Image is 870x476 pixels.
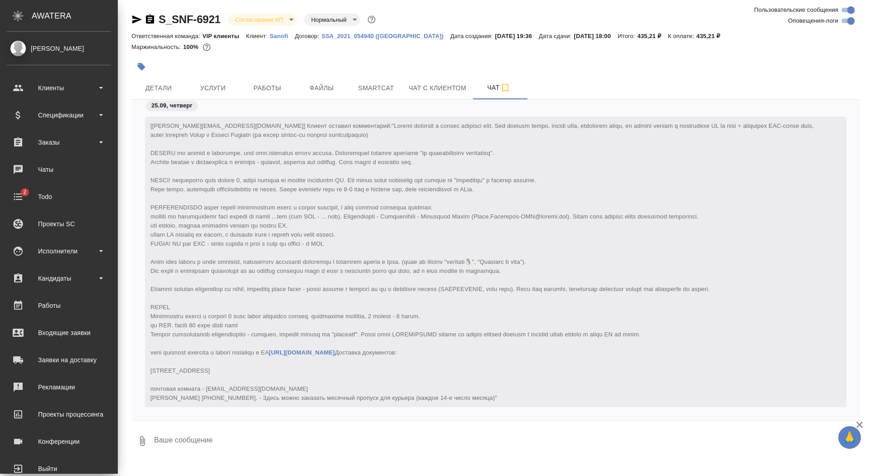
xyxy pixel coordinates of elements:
div: Кандидаты [7,272,111,285]
div: Конференции [7,435,111,448]
div: Todo [7,190,111,204]
div: Рекламации [7,380,111,394]
span: "Loremi dolorsit a consec adipisci elit. Sed doeiusm tempo, incidi utla, etdolorem aliqu, en admi... [150,122,816,401]
div: Согласование КП [304,14,360,26]
p: [DATE] 19:36 [495,33,539,39]
a: Входящие заявки [2,321,116,344]
button: Добавить тэг [131,57,151,77]
span: 🙏 [842,428,857,447]
p: К оплате: [668,33,696,39]
a: SSA_2021_054940 ([GEOGRAPHIC_DATA]) [321,32,450,39]
div: AWATERA [32,7,118,25]
div: Заявки на доставку [7,353,111,367]
p: 25.09, четверг [151,101,193,110]
a: Заявки на доставку [2,349,116,371]
span: Пользовательские сообщения [754,5,838,15]
button: 0.00 RUB; [201,41,213,53]
a: Рекламации [2,376,116,398]
p: Дата создания: [450,33,495,39]
a: Работы [2,294,116,317]
span: Работы [246,83,289,94]
button: Скопировать ссылку для ЯМессенджера [131,14,142,25]
span: Оповещения-логи [788,16,838,25]
p: 100% [183,44,201,50]
p: Клиент: [246,33,270,39]
svg: Подписаться [500,83,511,93]
div: Выйти [7,462,111,476]
a: Конференции [2,430,116,453]
div: Проекты процессинга [7,408,111,421]
span: Чат с клиентом [409,83,466,94]
span: 2 [18,188,32,197]
span: Детали [137,83,180,94]
button: Доп статусы указывают на важность/срочность заказа [366,14,377,25]
div: Клиенты [7,81,111,95]
a: 2Todo [2,185,116,208]
p: 435,21 ₽ [696,33,727,39]
p: SSA_2021_054940 ([GEOGRAPHIC_DATA]) [321,33,450,39]
div: Спецификации [7,108,111,122]
p: 435,21 ₽ [638,33,668,39]
span: Smartcat [354,83,398,94]
a: [URL][DOMAIN_NAME] [269,349,335,356]
p: Договор: [295,33,322,39]
p: Ответственная команда: [131,33,203,39]
span: [[PERSON_NAME][EMAIL_ADDRESS][DOMAIN_NAME]] Клиент оставил комментарий: [150,122,816,401]
div: Исполнители [7,244,111,258]
span: Услуги [191,83,235,94]
p: VIP клиенты [203,33,246,39]
a: S_SNF-6921 [159,13,221,25]
div: [PERSON_NAME] [7,44,111,53]
a: Проекты процессинга [2,403,116,426]
p: [DATE] 18:00 [574,33,618,39]
div: Работы [7,299,111,312]
button: Согласование КП [232,16,286,24]
button: 🙏 [838,426,861,449]
span: Чат [477,82,521,93]
a: Sanofi [270,32,295,39]
p: Итого: [618,33,637,39]
p: Дата сдачи: [539,33,574,39]
div: Заказы [7,136,111,149]
span: Файлы [300,83,343,94]
div: Входящие заявки [7,326,111,340]
button: Скопировать ссылку [145,14,155,25]
div: Чаты [7,163,111,176]
a: Проекты SC [2,213,116,235]
button: Нормальный [309,16,349,24]
p: Маржинальность: [131,44,183,50]
div: Согласование КП [228,14,297,26]
div: Проекты SC [7,217,111,231]
a: Чаты [2,158,116,181]
p: Sanofi [270,33,295,39]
